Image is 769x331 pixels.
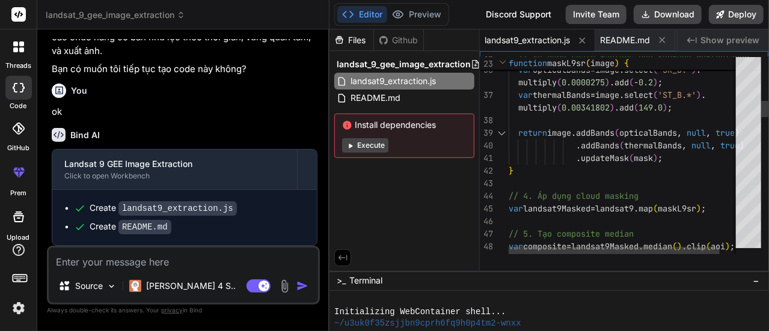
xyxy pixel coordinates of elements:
button: Editor [337,6,387,23]
label: GitHub [7,143,29,153]
span: landsat_9_gee_image_extraction [46,9,185,21]
button: Preview [387,6,446,23]
div: Discord Support [479,5,559,24]
p: ok [52,105,317,119]
button: Invite Team [566,5,627,24]
div: Landsat 9 GEE Image Extraction [64,158,285,170]
p: Bạn có muốn tôi tiếp tục tạo code này không? [52,62,317,76]
div: Create [90,220,171,233]
span: privacy [161,306,183,314]
h6: You [71,85,87,97]
label: threads [5,61,31,71]
p: Source [75,280,103,292]
div: Click to open Workbench [64,171,285,181]
img: Pick Models [106,281,117,291]
label: Upload [7,232,30,243]
button: Deploy [709,5,764,24]
label: code [10,101,27,111]
button: Landsat 9 GEE Image ExtractionClick to open Workbench [52,150,297,189]
img: icon [296,280,308,292]
button: Download [634,5,702,24]
img: attachment [278,279,292,293]
h6: Bind AI [70,129,100,141]
p: Always double-check its answers. Your in Bind [47,305,320,316]
img: settings [8,298,29,318]
label: prem [10,188,26,198]
code: README.md [118,220,171,234]
code: landsat9_extraction.js [118,201,237,216]
div: Create [90,202,237,214]
p: [PERSON_NAME] 4 S.. [146,280,236,292]
img: Claude 4 Sonnet [129,280,141,292]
